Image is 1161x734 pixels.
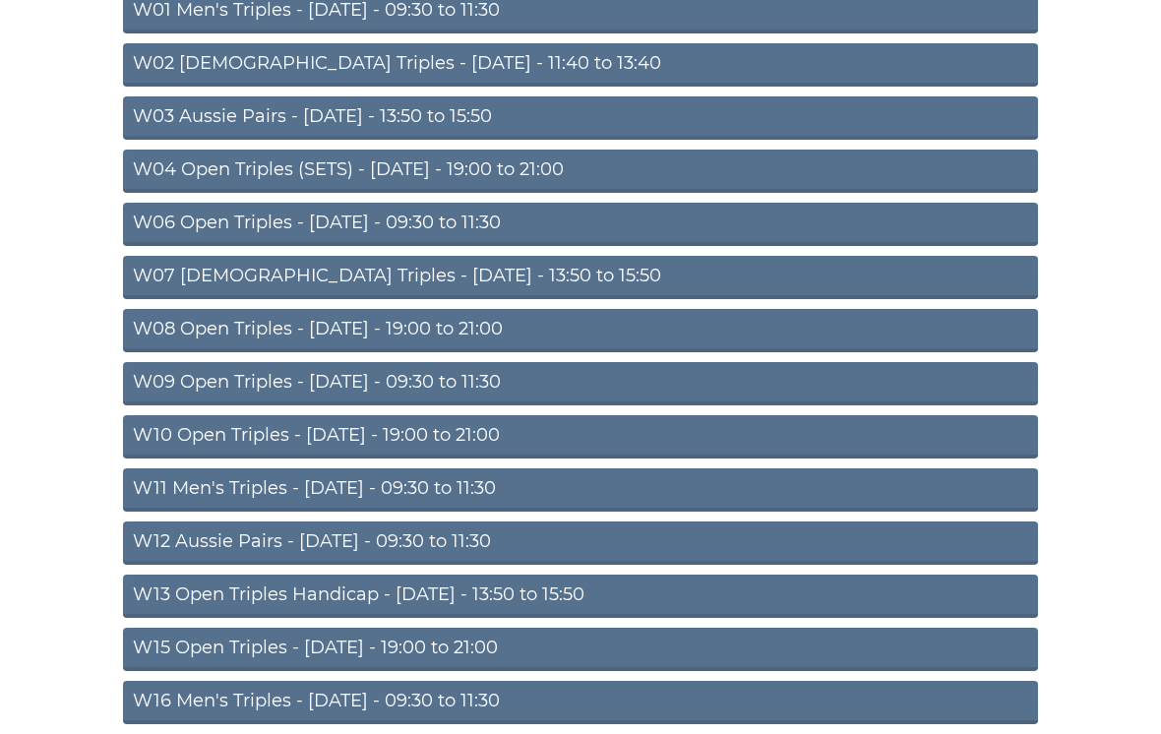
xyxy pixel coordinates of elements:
[123,628,1038,671] a: W15 Open Triples - [DATE] - 19:00 to 21:00
[123,309,1038,352] a: W08 Open Triples - [DATE] - 19:00 to 21:00
[123,96,1038,140] a: W03 Aussie Pairs - [DATE] - 13:50 to 15:50
[123,203,1038,246] a: W06 Open Triples - [DATE] - 09:30 to 11:30
[123,362,1038,405] a: W09 Open Triples - [DATE] - 09:30 to 11:30
[123,575,1038,618] a: W13 Open Triples Handicap - [DATE] - 13:50 to 15:50
[123,681,1038,724] a: W16 Men's Triples - [DATE] - 09:30 to 11:30
[123,43,1038,87] a: W02 [DEMOGRAPHIC_DATA] Triples - [DATE] - 11:40 to 13:40
[123,521,1038,565] a: W12 Aussie Pairs - [DATE] - 09:30 to 11:30
[123,256,1038,299] a: W07 [DEMOGRAPHIC_DATA] Triples - [DATE] - 13:50 to 15:50
[123,415,1038,459] a: W10 Open Triples - [DATE] - 19:00 to 21:00
[123,150,1038,193] a: W04 Open Triples (SETS) - [DATE] - 19:00 to 21:00
[123,468,1038,512] a: W11 Men's Triples - [DATE] - 09:30 to 11:30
